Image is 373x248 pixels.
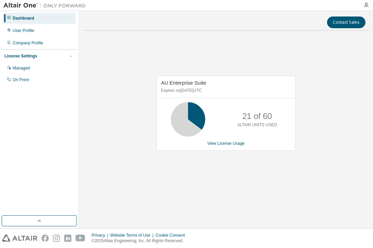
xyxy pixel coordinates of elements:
[3,2,89,9] img: Altair One
[92,233,110,238] div: Privacy
[327,17,365,28] button: Contact Sales
[161,80,206,86] span: AU Enterprise Suite
[110,233,155,238] div: Website Terms of Use
[92,238,189,244] p: © 2025 Altair Engineering, Inc. All Rights Reserved.
[75,235,85,242] img: youtube.svg
[2,235,37,242] img: altair_logo.svg
[42,235,49,242] img: facebook.svg
[207,141,245,146] a: View License Usage
[64,235,71,242] img: linkedin.svg
[13,40,43,46] div: Company Profile
[4,53,37,59] div: License Settings
[161,88,289,94] p: Expires on [DATE] UTC
[13,65,30,71] div: Managed
[13,77,29,83] div: On Prem
[237,122,277,128] p: ALTAIR UNITS USED
[242,110,272,122] p: 21 of 60
[53,235,60,242] img: instagram.svg
[13,28,34,33] div: User Profile
[13,15,34,21] div: Dashboard
[155,233,189,238] div: Cookie Consent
